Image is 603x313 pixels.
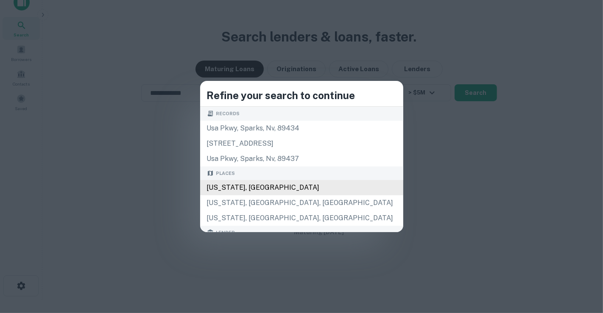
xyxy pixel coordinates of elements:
[200,136,403,151] div: [STREET_ADDRESS]
[216,110,240,117] span: Records
[200,211,403,226] div: [US_STATE], [GEOGRAPHIC_DATA], [GEOGRAPHIC_DATA]
[200,180,403,195] div: [US_STATE], [GEOGRAPHIC_DATA]
[216,170,235,177] span: Places
[207,88,396,103] h4: Refine your search to continue
[216,229,235,236] span: Lender
[561,245,603,286] iframe: Chat Widget
[200,151,403,166] div: usa pkwy, sparks, nv, 89437
[200,121,403,136] div: usa pkwy, sparks, nv, 89434
[200,195,403,211] div: [US_STATE], [GEOGRAPHIC_DATA], [GEOGRAPHIC_DATA]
